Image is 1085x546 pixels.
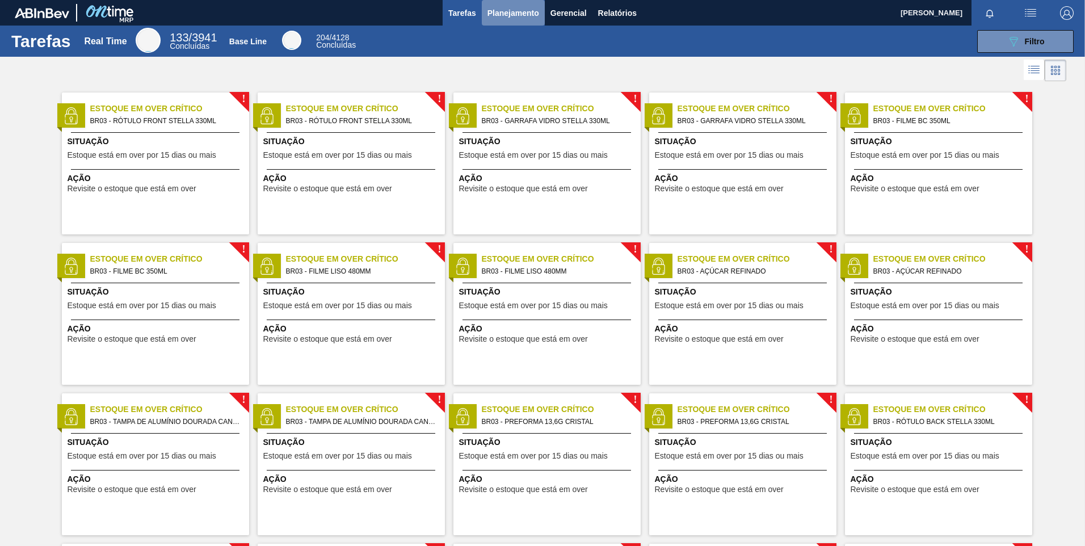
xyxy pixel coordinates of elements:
[655,184,784,193] span: Revisite o estoque que está em over
[15,8,69,18] img: TNhmsLtSVTkK8tSr43FrP2fwEKptu5GPRR3wAAAABJRU5ErkJggg==
[851,473,1029,485] span: Ação
[263,286,442,298] span: Situação
[316,34,356,49] div: Base Line
[655,436,834,448] span: Situação
[459,301,608,310] span: Estoque está em over por 15 dias ou mais
[655,151,804,159] span: Estoque está em over por 15 dias ou mais
[263,151,412,159] span: Estoque está em over por 15 dias ou mais
[90,115,240,127] span: BR03 - RÓTULO FRONT STELLA 330ML
[263,301,412,310] span: Estoque está em over por 15 dias ou mais
[170,31,217,44] span: / 3941
[68,452,216,460] span: Estoque está em over por 15 dias ou mais
[286,415,436,428] span: BR03 - TAMPA DE ALUMÍNIO DOURADA CANPACK CDL
[229,37,267,46] div: Base Line
[873,103,1032,115] span: Estoque em Over Crítico
[90,265,240,278] span: BR03 - FILME BC 350ML
[1045,60,1066,81] div: Visão em Cards
[316,33,329,42] span: 204
[170,33,217,50] div: Real Time
[438,95,441,103] span: !
[1025,396,1028,404] span: !
[282,31,301,50] div: Base Line
[873,404,1032,415] span: Estoque em Over Crítico
[482,253,641,265] span: Estoque em Over Crítico
[263,473,442,485] span: Ação
[650,107,667,124] img: status
[655,473,834,485] span: Ação
[459,485,588,494] span: Revisite o estoque que está em over
[972,5,1008,21] button: Notificações
[11,35,71,48] h1: Tarefas
[655,286,834,298] span: Situação
[851,436,1029,448] span: Situação
[1024,6,1037,20] img: userActions
[655,335,784,343] span: Revisite o estoque que está em over
[678,404,836,415] span: Estoque em Over Crítico
[655,301,804,310] span: Estoque está em over por 15 dias ou mais
[459,173,638,184] span: Ação
[68,301,216,310] span: Estoque está em over por 15 dias ou mais
[851,452,999,460] span: Estoque está em over por 15 dias ou mais
[851,173,1029,184] span: Ação
[459,335,588,343] span: Revisite o estoque que está em over
[678,265,827,278] span: BR03 - AÇÚCAR REFINADO
[68,436,246,448] span: Situação
[459,436,638,448] span: Situação
[438,245,441,254] span: !
[68,173,246,184] span: Ação
[487,6,539,20] span: Planejamento
[68,184,196,193] span: Revisite o estoque que está em over
[650,258,667,275] img: status
[851,136,1029,148] span: Situação
[846,258,863,275] img: status
[68,136,246,148] span: Situação
[829,396,832,404] span: !
[482,103,641,115] span: Estoque em Over Crítico
[316,33,349,42] span: / 4128
[68,335,196,343] span: Revisite o estoque que está em over
[851,335,979,343] span: Revisite o estoque que está em over
[84,36,127,47] div: Real Time
[851,286,1029,298] span: Situação
[633,396,637,404] span: !
[1025,37,1045,46] span: Filtro
[873,415,1023,428] span: BR03 - RÓTULO BACK STELLA 330ML
[454,408,471,425] img: status
[851,323,1029,335] span: Ação
[286,115,436,127] span: BR03 - RÓTULO FRONT STELLA 330ML
[851,184,979,193] span: Revisite o estoque que está em over
[62,408,79,425] img: status
[851,485,979,494] span: Revisite o estoque que está em over
[263,335,392,343] span: Revisite o estoque que está em over
[459,323,638,335] span: Ação
[258,258,275,275] img: status
[286,404,445,415] span: Estoque em Over Crítico
[263,136,442,148] span: Situação
[873,115,1023,127] span: BR03 - FILME BC 350ML
[459,136,638,148] span: Situação
[286,103,445,115] span: Estoque em Over Crítico
[68,323,246,335] span: Ação
[90,404,249,415] span: Estoque em Over Crítico
[829,95,832,103] span: !
[454,107,471,124] img: status
[136,28,161,53] div: Real Time
[454,258,471,275] img: status
[482,115,632,127] span: BR03 - GARRAFA VIDRO STELLA 330ML
[851,151,999,159] span: Estoque está em over por 15 dias ou mais
[459,473,638,485] span: Ação
[68,286,246,298] span: Situação
[242,95,245,103] span: !
[1025,95,1028,103] span: !
[678,103,836,115] span: Estoque em Over Crítico
[170,31,188,44] span: 133
[459,286,638,298] span: Situação
[286,253,445,265] span: Estoque em Over Crítico
[678,115,827,127] span: BR03 - GARRAFA VIDRO STELLA 330ML
[655,173,834,184] span: Ação
[90,415,240,428] span: BR03 - TAMPA DE ALUMÍNIO DOURADA CANPACK CDL
[263,485,392,494] span: Revisite o estoque que está em over
[459,151,608,159] span: Estoque está em over por 15 dias ou mais
[459,184,588,193] span: Revisite o estoque que está em over
[655,452,804,460] span: Estoque está em over por 15 dias ou mais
